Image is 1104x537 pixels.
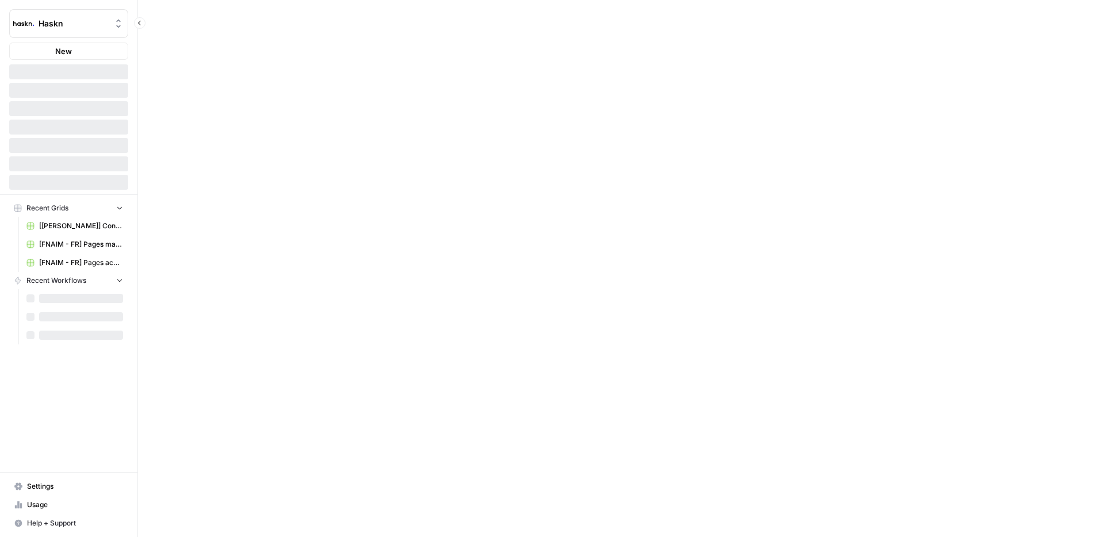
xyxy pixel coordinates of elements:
[9,496,128,514] a: Usage
[9,9,128,38] button: Workspace: Haskn
[9,43,128,60] button: New
[39,18,108,29] span: Haskn
[9,514,128,532] button: Help + Support
[21,217,128,235] a: [[PERSON_NAME]] Content Generation - Van Law Firm - Practice Pages Grid
[26,275,86,286] span: Recent Workflows
[13,13,34,34] img: Haskn Logo
[9,272,128,289] button: Recent Workflows
[26,203,68,213] span: Recent Grids
[39,239,123,250] span: [FNAIM - FR] Pages maison à vendre + ville - 150-300 mots Grid
[39,221,123,231] span: [[PERSON_NAME]] Content Generation - Van Law Firm - Practice Pages Grid
[27,500,123,510] span: Usage
[27,481,123,492] span: Settings
[21,254,128,272] a: [FNAIM - FR] Pages achat appartement + ville - 150-300 mots Grid
[27,518,123,528] span: Help + Support
[9,200,128,217] button: Recent Grids
[21,235,128,254] a: [FNAIM - FR] Pages maison à vendre + ville - 150-300 mots Grid
[39,258,123,268] span: [FNAIM - FR] Pages achat appartement + ville - 150-300 mots Grid
[9,477,128,496] a: Settings
[55,45,72,57] span: New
